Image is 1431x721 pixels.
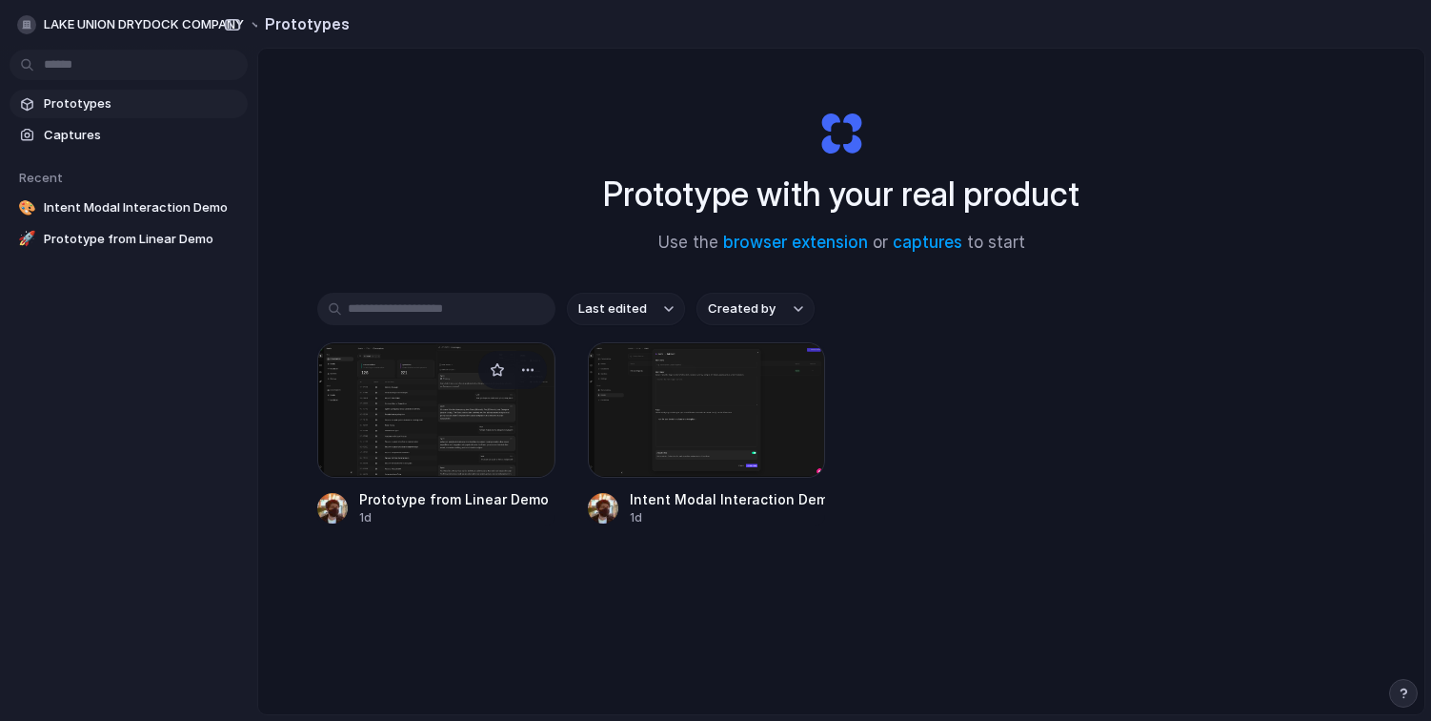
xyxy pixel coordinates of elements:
[10,10,273,40] button: LAKE UNION DRYDOCK COMPANY
[317,342,555,526] a: Prototype from Linear DemoPrototype from Linear Demo1d
[10,194,248,222] a: 🎨Intent Modal Interaction Demo
[696,293,815,325] button: Created by
[588,342,826,526] a: Intent Modal Interaction DemoIntent Modal Interaction Demo1d
[44,15,244,34] span: LAKE UNION DRYDOCK COMPANY
[10,90,248,118] a: Prototypes
[359,489,549,509] div: Prototype from Linear Demo
[630,489,826,509] div: Intent Modal Interaction Demo
[44,198,240,217] span: Intent Modal Interaction Demo
[19,170,63,185] span: Recent
[708,299,776,319] span: Created by
[10,121,248,150] a: Captures
[723,233,868,252] a: browser extension
[17,198,36,217] div: 🎨
[567,293,685,325] button: Last edited
[44,126,240,145] span: Captures
[10,225,248,254] a: 🚀Prototype from Linear Demo
[893,233,962,252] a: captures
[257,12,350,35] h2: Prototypes
[359,509,549,526] div: 1d
[578,299,647,319] span: Last edited
[44,230,240,249] span: Prototype from Linear Demo
[44,94,240,113] span: Prototypes
[658,231,1025,256] span: Use the or to start
[603,169,1079,219] h1: Prototype with your real product
[630,509,826,526] div: 1d
[17,230,36,249] div: 🚀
